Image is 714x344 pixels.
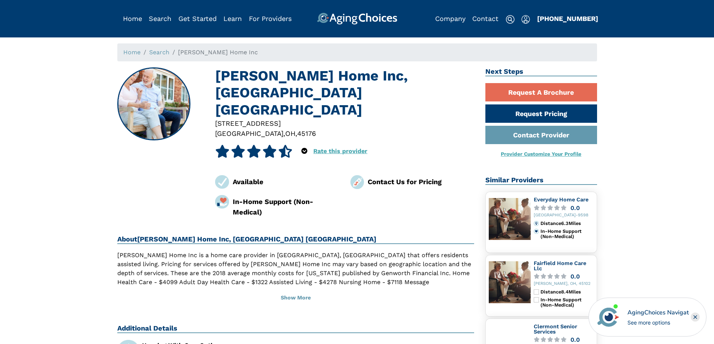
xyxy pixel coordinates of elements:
[117,43,597,61] nav: breadcrumb
[540,289,593,295] div: Distance 8.4 Miles
[223,15,242,22] a: Learn
[627,308,690,317] div: AgingChoices Navigator
[233,177,339,187] div: Available
[570,337,580,343] div: 0.0
[149,15,171,22] a: Search
[534,205,594,211] a: 0.0
[215,118,474,128] div: [STREET_ADDRESS]
[178,15,217,22] a: Get Started
[540,229,593,240] div: In-Home Support (Non-Medical)
[570,205,580,211] div: 0.0
[534,229,539,234] img: primary.svg
[534,260,586,271] a: Fairfield Home Care Llc
[540,297,593,308] div: In-Home Support (Non-Medical)
[297,128,316,138] div: 45176
[149,13,171,25] div: Popover trigger
[537,15,598,22] a: [PHONE_NUMBER]
[534,337,594,343] a: 0.0
[215,67,474,118] h1: [PERSON_NAME] Home Inc, [GEOGRAPHIC_DATA] [GEOGRAPHIC_DATA]
[123,49,141,56] a: Home
[117,324,475,333] h2: Additional Details
[534,221,539,226] img: distance.svg
[540,221,593,226] div: Distance 6.3 Miles
[521,15,530,24] img: user-icon.svg
[472,15,498,22] a: Contact
[123,15,142,22] a: Home
[485,83,597,101] a: Request A Brochure
[534,197,588,203] a: Everyday Home Care
[485,176,597,185] h2: Similar Providers
[435,15,466,22] a: Company
[570,274,580,279] div: 0.0
[534,323,577,335] a: Clermont Senior Services
[534,274,594,279] a: 0.0
[215,130,283,137] span: [GEOGRAPHIC_DATA]
[178,49,258,56] span: [PERSON_NAME] Home Inc
[534,281,594,286] div: [PERSON_NAME], OH, 45102
[485,104,597,123] a: Request Pricing
[534,213,594,218] div: [GEOGRAPHIC_DATA]-9598
[596,304,621,330] img: avatar
[691,313,700,322] div: Close
[317,13,397,25] img: AgingChoices
[521,13,530,25] div: Popover trigger
[118,68,190,140] img: Bastin Home Inc, Williamsburg OH
[627,319,690,326] div: See more options
[501,151,581,157] a: Provider Customize Your Profile
[283,130,285,137] span: ,
[149,49,169,56] a: Search
[117,235,475,244] h2: About [PERSON_NAME] Home Inc, [GEOGRAPHIC_DATA] [GEOGRAPHIC_DATA]
[301,145,307,158] div: Popover trigger
[485,126,597,144] a: Contact Provider
[506,15,515,24] img: search-icon.svg
[249,15,292,22] a: For Providers
[233,197,339,217] div: In-Home Support (Non-Medical)
[295,130,297,137] span: ,
[313,147,367,155] a: Rate this provider
[368,177,474,187] div: Contact Us for Pricing
[117,290,475,306] button: Show More
[285,130,295,137] span: OH
[485,67,597,76] h2: Next Steps
[117,251,475,296] p: [PERSON_NAME] Home Inc is a home care provider in [GEOGRAPHIC_DATA], [GEOGRAPHIC_DATA] that offer...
